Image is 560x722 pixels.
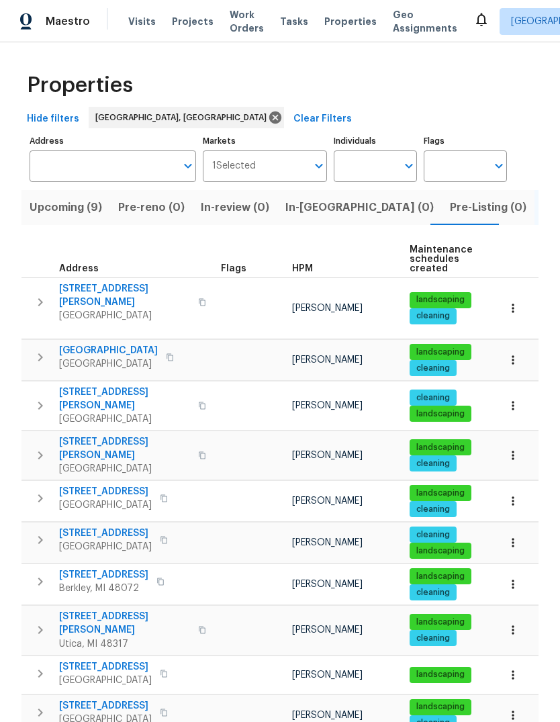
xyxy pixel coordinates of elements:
span: Pre-reno (0) [118,198,185,217]
span: In-review (0) [201,198,269,217]
span: [GEOGRAPHIC_DATA] [59,309,190,322]
span: Projects [172,15,214,28]
span: Clear Filters [293,111,352,128]
button: Clear Filters [288,107,357,132]
span: [STREET_ADDRESS] [59,660,152,674]
span: Pre-Listing (0) [450,198,526,217]
span: cleaning [411,587,455,598]
span: Maintenance schedules created [410,245,473,273]
span: landscaping [411,442,470,453]
span: 1 Selected [212,161,256,172]
span: landscaping [411,347,470,358]
span: Geo Assignments [393,8,457,35]
span: landscaping [411,294,470,306]
span: In-[GEOGRAPHIC_DATA] (0) [285,198,434,217]
span: [GEOGRAPHIC_DATA] [59,674,152,687]
label: Flags [424,137,507,145]
span: HPM [292,264,313,273]
span: Address [59,264,99,273]
span: landscaping [411,408,470,420]
span: [PERSON_NAME] [292,580,363,589]
span: [GEOGRAPHIC_DATA] [59,498,152,512]
span: [GEOGRAPHIC_DATA] [59,357,158,371]
span: Tasks [280,17,308,26]
span: [GEOGRAPHIC_DATA], [GEOGRAPHIC_DATA] [95,111,272,124]
span: landscaping [411,701,470,713]
button: Open [179,156,197,175]
span: Work Orders [230,8,264,35]
button: Open [489,156,508,175]
span: [STREET_ADDRESS] [59,568,148,582]
span: [STREET_ADDRESS][PERSON_NAME] [59,282,190,309]
span: Utica, MI 48317 [59,637,190,651]
span: [GEOGRAPHIC_DATA] [59,540,152,553]
span: Maestro [46,15,90,28]
span: Hide filters [27,111,79,128]
span: [PERSON_NAME] [292,711,363,720]
span: Berkley, MI 48072 [59,582,148,595]
span: landscaping [411,545,470,557]
span: [PERSON_NAME] [292,496,363,506]
span: [PERSON_NAME] [292,625,363,635]
span: landscaping [411,669,470,680]
span: Flags [221,264,246,273]
label: Markets [203,137,328,145]
button: Open [310,156,328,175]
span: [PERSON_NAME] [292,401,363,410]
span: Properties [324,15,377,28]
label: Address [30,137,196,145]
span: [STREET_ADDRESS] [59,485,152,498]
span: landscaping [411,571,470,582]
span: cleaning [411,458,455,469]
span: [STREET_ADDRESS][PERSON_NAME] [59,610,190,637]
span: [STREET_ADDRESS][PERSON_NAME] [59,386,190,412]
span: cleaning [411,529,455,541]
label: Individuals [334,137,417,145]
span: [PERSON_NAME] [292,355,363,365]
span: cleaning [411,310,455,322]
span: Properties [27,79,133,92]
span: Upcoming (9) [30,198,102,217]
span: cleaning [411,633,455,644]
span: [PERSON_NAME] [292,304,363,313]
button: Open [400,156,418,175]
span: cleaning [411,363,455,374]
span: [GEOGRAPHIC_DATA] [59,344,158,357]
span: [GEOGRAPHIC_DATA] [59,412,190,426]
span: cleaning [411,504,455,515]
span: [STREET_ADDRESS] [59,699,152,713]
span: [STREET_ADDRESS][PERSON_NAME] [59,435,190,462]
button: Hide filters [21,107,85,132]
span: cleaning [411,392,455,404]
span: [PERSON_NAME] [292,538,363,547]
span: landscaping [411,617,470,628]
span: [GEOGRAPHIC_DATA] [59,462,190,476]
div: [GEOGRAPHIC_DATA], [GEOGRAPHIC_DATA] [89,107,284,128]
span: [PERSON_NAME] [292,670,363,680]
span: Visits [128,15,156,28]
span: [STREET_ADDRESS] [59,527,152,540]
span: landscaping [411,488,470,499]
span: [PERSON_NAME] [292,451,363,460]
